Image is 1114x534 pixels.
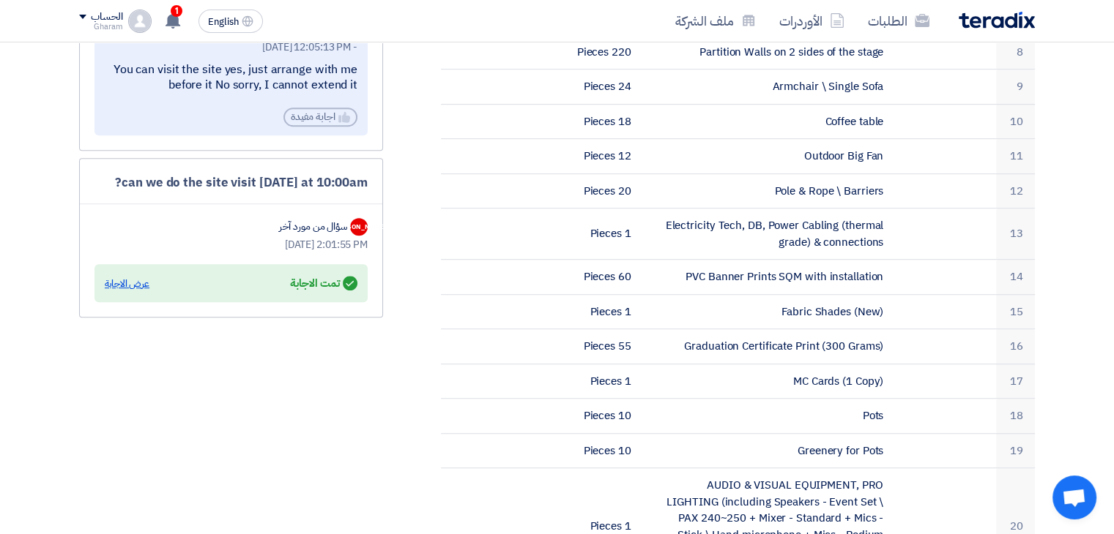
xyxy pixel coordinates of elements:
[643,69,896,105] td: Armchair \ Single Sofa
[542,294,643,329] td: 1 Pieces
[996,208,1035,260] td: 13
[542,173,643,208] td: 20 Pieces
[105,62,357,93] div: You can visit the site yes, just arrange with me before it No sorry, I cannot extend it
[996,329,1035,364] td: 16
[643,260,896,295] td: PVC Banner Prints SQM with installation
[290,273,357,293] div: تمت الاجابة
[542,364,643,399] td: 1 Pieces
[279,219,347,234] div: سؤال من مورد آخر
[542,208,643,260] td: 1 Pieces
[542,69,643,105] td: 24 Pieces
[643,208,896,260] td: Electricity Tech, DB, Power Cabling (thermal grade) & connections
[171,5,182,17] span: 1
[208,17,239,27] span: English
[996,69,1035,105] td: 9
[996,260,1035,295] td: 14
[996,399,1035,434] td: 18
[283,108,357,127] div: اجابة مفيدة
[996,364,1035,399] td: 17
[996,34,1035,69] td: 8
[94,173,368,192] div: can we do the site visit [DATE] at 10:00am?
[643,364,896,399] td: MC Cards (1 Copy)
[105,40,357,55] div: [DATE] 12:05:13 PM -
[542,399,643,434] td: 10 Pieces
[643,104,896,139] td: Coffee table
[1052,475,1096,519] a: Open chat
[542,139,643,174] td: 12 Pieces
[643,399,896,434] td: Pots
[542,104,643,139] td: 18 Pieces
[996,433,1035,468] td: 19
[542,433,643,468] td: 10 Pieces
[91,11,122,23] div: الحساب
[128,10,152,33] img: profile_test.png
[643,173,896,208] td: Pole & Rope \ Barriers
[643,329,896,364] td: Graduation Certificate Print (300 Grams)
[643,294,896,329] td: Fabric Shades (New)
[198,10,263,33] button: English
[643,433,896,468] td: Greenery for Pots
[542,329,643,364] td: 55 Pieces
[664,4,768,38] a: ملف الشركة
[643,34,896,69] td: Partition Walls on 2 sides of the stage
[996,294,1035,329] td: 15
[768,4,856,38] a: الأوردرات
[643,139,896,174] td: Outdoor Big Fan
[996,173,1035,208] td: 12
[996,139,1035,174] td: 11
[94,237,368,252] div: [DATE] 2:01:55 PM
[105,277,149,291] div: عرض الاجابة
[542,260,643,295] td: 60 Pieces
[996,104,1035,139] td: 10
[959,12,1035,29] img: Teradix logo
[79,23,122,31] div: Gharam
[856,4,941,38] a: الطلبات
[350,218,368,236] div: [PERSON_NAME]
[542,34,643,69] td: 220 Pieces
